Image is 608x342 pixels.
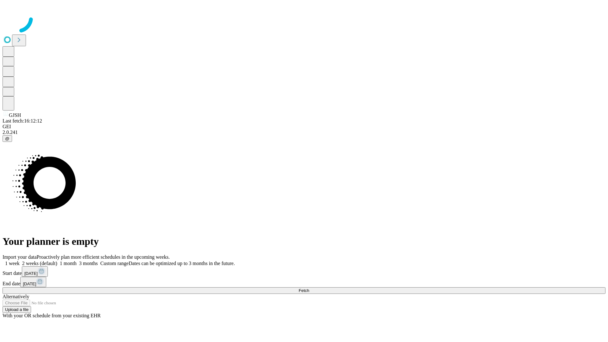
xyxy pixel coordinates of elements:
[3,130,605,135] div: 2.0.241
[79,261,98,266] span: 3 months
[5,261,20,266] span: 1 week
[3,294,29,299] span: Alternatively
[9,112,21,118] span: GJSH
[37,254,170,260] span: Proactively plan more efficient schedules in the upcoming weeks.
[299,288,309,293] span: Fetch
[3,254,37,260] span: Import your data
[23,282,36,286] span: [DATE]
[20,277,46,287] button: [DATE]
[60,261,77,266] span: 1 month
[129,261,235,266] span: Dates can be optimized up to 3 months in the future.
[5,136,9,141] span: @
[3,313,101,318] span: With your OR schedule from your existing EHR
[3,236,605,247] h1: Your planner is empty
[3,277,605,287] div: End date
[3,306,31,313] button: Upload a file
[24,271,38,276] span: [DATE]
[22,261,57,266] span: 2 weeks (default)
[3,118,42,123] span: Last fetch: 16:12:12
[100,261,129,266] span: Custom range
[3,135,12,142] button: @
[22,266,48,277] button: [DATE]
[3,124,605,130] div: GEI
[3,266,605,277] div: Start date
[3,287,605,294] button: Fetch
